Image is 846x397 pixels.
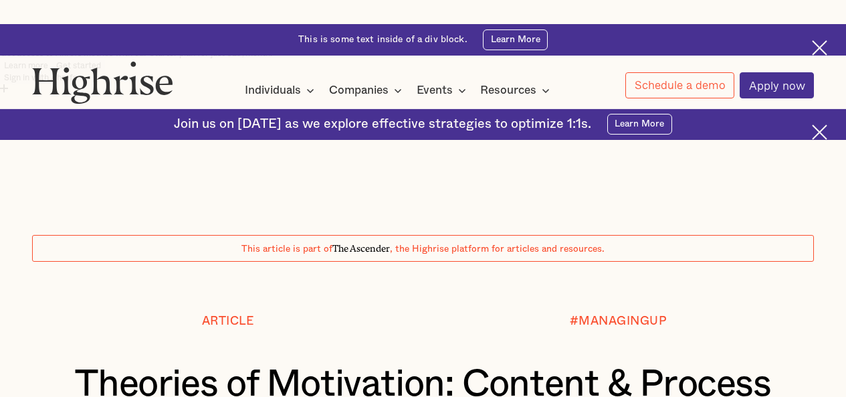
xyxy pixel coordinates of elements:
img: Cross icon [812,40,827,56]
span: The Ascender [332,241,390,252]
span: This article is part of [241,244,332,254]
div: Resources [480,82,536,98]
div: Events [417,82,453,98]
img: Cross icon [812,125,827,140]
div: Individuals [245,82,318,98]
a: Schedule a demo [625,72,734,98]
div: Companies [329,82,406,98]
div: Resources [480,82,554,98]
span: , the Highrise platform for articles and resources. [390,244,605,254]
div: Article [202,315,254,328]
a: Apply now [740,72,814,98]
div: Individuals [245,82,301,98]
div: #MANAGINGUP [570,315,667,328]
a: Learn More [483,29,548,50]
div: Events [417,82,470,98]
div: Companies [329,82,389,98]
a: Learn More [607,114,672,135]
div: Join us on [DATE] as we explore effective strategies to optimize 1:1s. [174,116,591,132]
div: This is some text inside of a div block. [298,33,467,46]
img: Highrise logo [32,61,173,104]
